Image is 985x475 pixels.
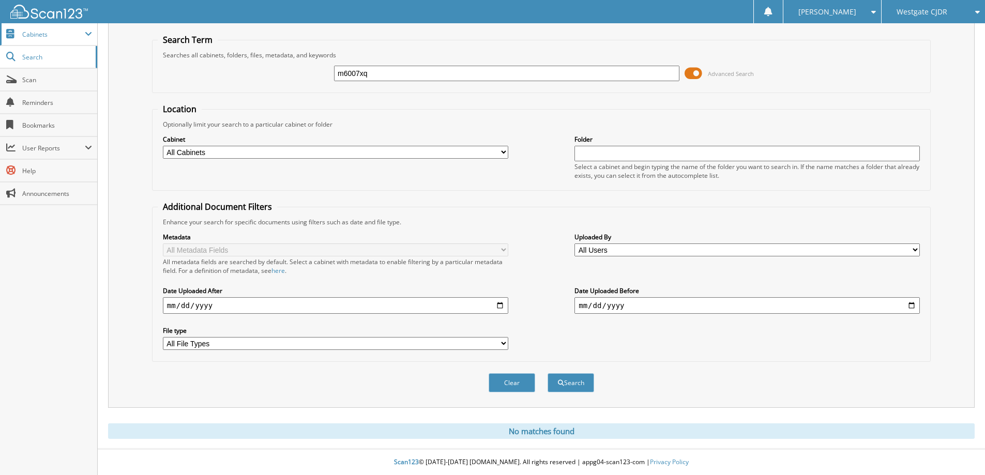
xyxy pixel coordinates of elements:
div: Searches all cabinets, folders, files, metadata, and keywords [158,51,925,59]
label: Date Uploaded Before [574,286,920,295]
div: No matches found [108,423,975,439]
a: Privacy Policy [650,457,689,466]
div: Select a cabinet and begin typing the name of the folder you want to search in. If the name match... [574,162,920,180]
input: start [163,297,508,314]
span: Announcements [22,189,92,198]
span: Bookmarks [22,121,92,130]
span: Westgate CJDR [897,9,947,15]
label: File type [163,326,508,335]
div: All metadata fields are searched by default. Select a cabinet with metadata to enable filtering b... [163,257,508,275]
span: Search [22,53,90,62]
label: Date Uploaded After [163,286,508,295]
div: © [DATE]-[DATE] [DOMAIN_NAME]. All rights reserved | appg04-scan123-com | [98,450,985,475]
iframe: Chat Widget [933,425,985,475]
button: Clear [489,373,535,392]
span: Cabinets [22,30,85,39]
label: Uploaded By [574,233,920,241]
span: Help [22,166,92,175]
span: Advanced Search [708,70,754,78]
button: Search [548,373,594,392]
legend: Search Term [158,34,218,45]
span: User Reports [22,144,85,152]
span: Scan [22,75,92,84]
img: scan123-logo-white.svg [10,5,88,19]
label: Folder [574,135,920,144]
span: Reminders [22,98,92,107]
label: Cabinet [163,135,508,144]
legend: Location [158,103,202,115]
span: Scan123 [394,457,419,466]
div: Optionally limit your search to a particular cabinet or folder [158,120,925,129]
label: Metadata [163,233,508,241]
a: here [271,266,285,275]
legend: Additional Document Filters [158,201,277,212]
span: [PERSON_NAME] [798,9,856,15]
div: Enhance your search for specific documents using filters such as date and file type. [158,218,925,226]
input: end [574,297,920,314]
